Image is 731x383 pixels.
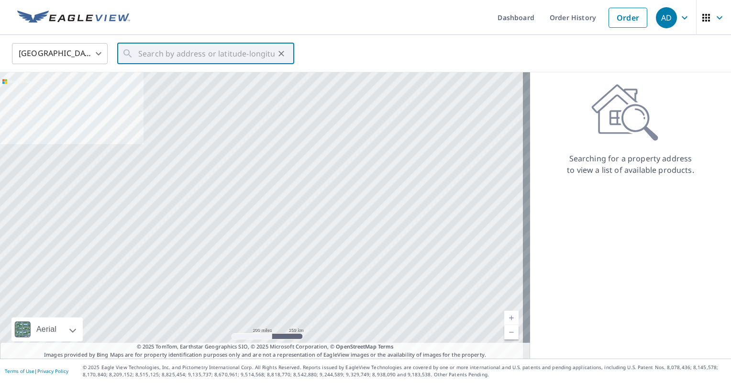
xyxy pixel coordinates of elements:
[37,368,68,374] a: Privacy Policy
[609,8,647,28] a: Order
[12,40,108,67] div: [GEOGRAPHIC_DATA]
[5,368,34,374] a: Terms of Use
[33,317,59,341] div: Aerial
[11,317,83,341] div: Aerial
[83,364,726,378] p: © 2025 Eagle View Technologies, Inc. and Pictometry International Corp. All Rights Reserved. Repo...
[378,343,394,350] a: Terms
[137,343,394,351] span: © 2025 TomTom, Earthstar Geographics SIO, © 2025 Microsoft Corporation, ©
[504,325,519,339] a: Current Level 5, Zoom Out
[566,153,695,176] p: Searching for a property address to view a list of available products.
[336,343,376,350] a: OpenStreetMap
[138,40,275,67] input: Search by address or latitude-longitude
[504,311,519,325] a: Current Level 5, Zoom In
[5,368,68,374] p: |
[656,7,677,28] div: AD
[17,11,130,25] img: EV Logo
[275,47,288,60] button: Clear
